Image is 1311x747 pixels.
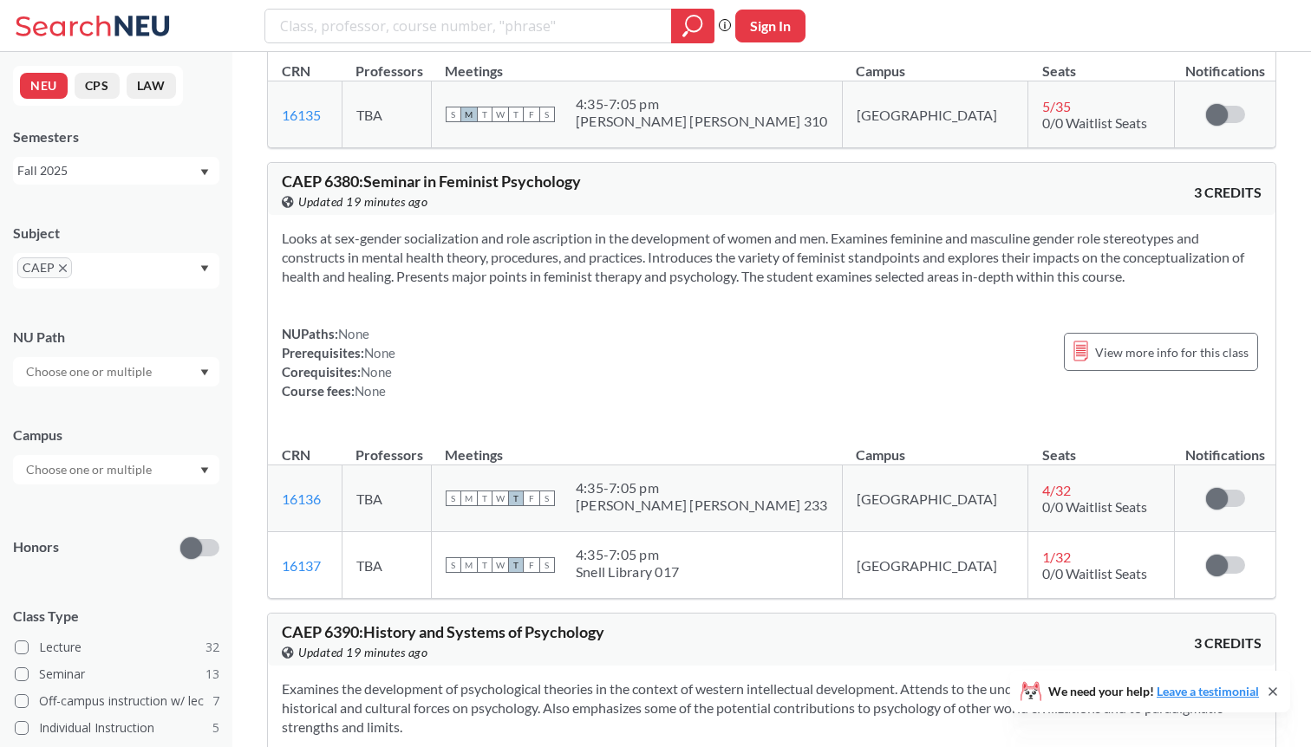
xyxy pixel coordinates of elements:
div: Fall 2025Dropdown arrow [13,157,219,185]
svg: Dropdown arrow [200,467,209,474]
div: 4:35 - 7:05 pm [576,546,679,563]
span: 4 / 32 [1042,482,1071,498]
div: [PERSON_NAME] [PERSON_NAME] 233 [576,497,828,514]
label: Seminar [15,663,219,685]
span: Class Type [13,607,219,626]
span: T [477,490,492,506]
th: Professors [342,44,431,81]
label: Off-campus instruction w/ lec [15,690,219,712]
th: Seats [1028,428,1175,465]
th: Notifications [1175,44,1275,81]
td: TBA [342,81,431,148]
span: M [461,490,477,506]
span: S [446,557,461,573]
button: NEU [20,73,68,99]
span: 0/0 Waitlist Seats [1042,565,1147,581]
div: Fall 2025 [17,161,199,180]
section: Examines the development of psychological theories in the context of western intellectual develop... [282,679,1262,737]
div: CAEPX to remove pillDropdown arrow [13,253,219,289]
div: CRN [282,62,310,81]
td: [GEOGRAPHIC_DATA] [842,532,1027,599]
p: Honors [13,537,59,557]
span: None [338,326,369,341]
span: W [492,490,508,506]
span: CAEP 6390 : History and Systems of Psychology [282,622,604,641]
span: T [477,557,492,573]
td: TBA [342,465,431,532]
section: Looks at sex-gender socialization and role ascription in the development of women and men. Examin... [282,229,1262,286]
span: T [508,107,524,122]
div: Dropdown arrow [13,455,219,484]
span: 5 / 35 [1042,98,1071,114]
div: Semesters [13,127,219,146]
span: 0/0 Waitlist Seats [1042,498,1147,515]
span: None [355,383,386,399]
th: Meetings [431,44,842,81]
td: TBA [342,532,431,599]
button: CPS [75,73,120,99]
a: 16135 [282,107,321,123]
div: Snell Library 017 [576,563,679,581]
div: NU Path [13,328,219,347]
span: W [492,107,508,122]
span: 13 [205,665,219,684]
th: Campus [842,428,1027,465]
span: F [524,107,539,122]
div: Campus [13,425,219,445]
label: Individual Instruction [15,717,219,739]
span: 0/0 Waitlist Seats [1042,114,1147,131]
div: 4:35 - 7:05 pm [576,95,828,113]
span: T [508,490,524,506]
input: Choose one or multiple [17,459,163,480]
svg: Dropdown arrow [200,169,209,176]
span: T [508,557,524,573]
input: Class, professor, course number, "phrase" [278,11,659,41]
span: T [477,107,492,122]
span: Updated 19 minutes ago [298,643,427,662]
span: M [461,107,477,122]
svg: Dropdown arrow [200,265,209,272]
button: LAW [127,73,176,99]
span: M [461,557,477,573]
a: 16137 [282,557,321,574]
button: Sign In [735,10,806,42]
span: S [446,107,461,122]
div: CRN [282,445,310,464]
span: None [364,345,395,361]
a: 16136 [282,490,321,507]
span: F [524,557,539,573]
span: 32 [205,638,219,657]
span: CAEPX to remove pill [17,257,72,278]
div: Dropdown arrow [13,357,219,386]
div: magnifying glass [671,9,714,43]
span: W [492,557,508,573]
td: [GEOGRAPHIC_DATA] [842,465,1027,532]
span: View more info for this class [1095,341,1249,363]
span: 3 CREDITS [1194,633,1262,653]
svg: Dropdown arrow [200,369,209,376]
span: CAEP 6380 : Seminar in Feminist Psychology [282,172,581,191]
span: Updated 19 minutes ago [298,192,427,211]
span: S [539,490,555,506]
span: We need your help! [1048,685,1259,698]
span: 1 / 32 [1042,549,1071,565]
th: Meetings [431,428,842,465]
svg: X to remove pill [59,264,67,272]
input: Choose one or multiple [17,361,163,382]
div: NUPaths: Prerequisites: Corequisites: Course fees: [282,324,395,400]
span: 7 [212,692,219,711]
span: S [539,107,555,122]
td: [GEOGRAPHIC_DATA] [842,81,1027,148]
span: S [539,557,555,573]
th: Campus [842,44,1027,81]
span: F [524,490,539,506]
div: 4:35 - 7:05 pm [576,479,828,497]
span: 3 CREDITS [1194,183,1262,202]
span: None [361,364,392,380]
span: S [446,490,461,506]
a: Leave a testimonial [1157,684,1259,698]
th: Notifications [1175,428,1275,465]
span: 5 [212,718,219,737]
div: [PERSON_NAME] [PERSON_NAME] 310 [576,113,828,130]
th: Seats [1028,44,1175,81]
